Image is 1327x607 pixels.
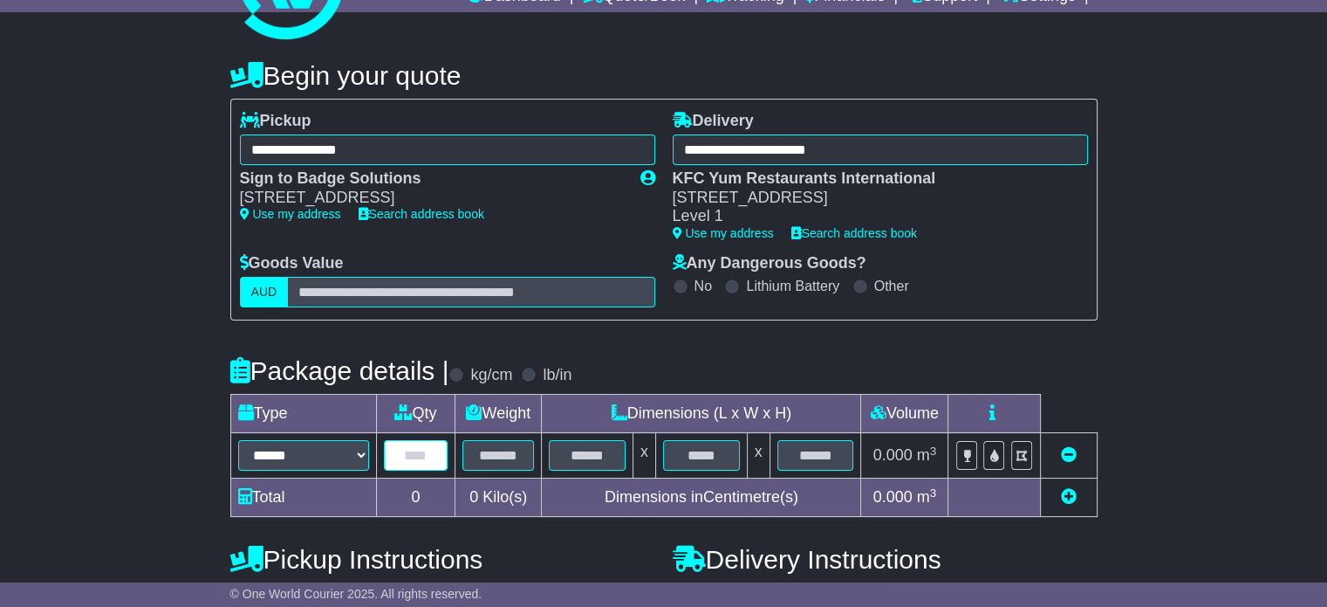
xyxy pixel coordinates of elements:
label: Other [874,278,909,294]
span: © One World Courier 2025. All rights reserved. [230,587,482,601]
td: 0 [376,479,455,517]
div: KFC Yum Restaurants International [673,169,1070,189]
label: Any Dangerous Goods? [673,254,866,273]
label: Goods Value [240,254,344,273]
a: Search address book [791,226,917,240]
h4: Begin your quote [230,61,1098,90]
a: Search address book [359,207,484,221]
td: Qty [376,395,455,433]
span: 0 [469,488,478,506]
label: Pickup [240,112,311,131]
a: Use my address [240,207,341,221]
label: kg/cm [470,366,512,385]
label: lb/in [543,366,571,385]
label: No [694,278,712,294]
div: [STREET_ADDRESS] [673,189,1070,208]
td: x [747,433,770,479]
sup: 3 [930,486,937,500]
sup: 3 [930,445,937,458]
span: m [917,488,937,506]
div: Level 1 [673,207,1070,226]
td: Volume [861,395,948,433]
h4: Package details | [230,356,449,385]
td: Total [230,479,376,517]
td: Dimensions (L x W x H) [542,395,861,433]
span: 0.000 [873,446,913,464]
div: Sign to Badge Solutions [240,169,623,189]
a: Use my address [673,226,774,240]
label: Delivery [673,112,754,131]
span: m [917,446,937,464]
span: 0.000 [873,488,913,506]
td: Kilo(s) [455,479,542,517]
a: Remove this item [1061,446,1077,464]
td: Type [230,395,376,433]
label: Lithium Battery [746,278,839,294]
h4: Delivery Instructions [673,545,1098,574]
td: x [633,433,655,479]
label: AUD [240,277,289,307]
h4: Pickup Instructions [230,545,655,574]
td: Weight [455,395,542,433]
div: [STREET_ADDRESS] [240,189,623,208]
a: Add new item [1061,488,1077,506]
td: Dimensions in Centimetre(s) [542,479,861,517]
